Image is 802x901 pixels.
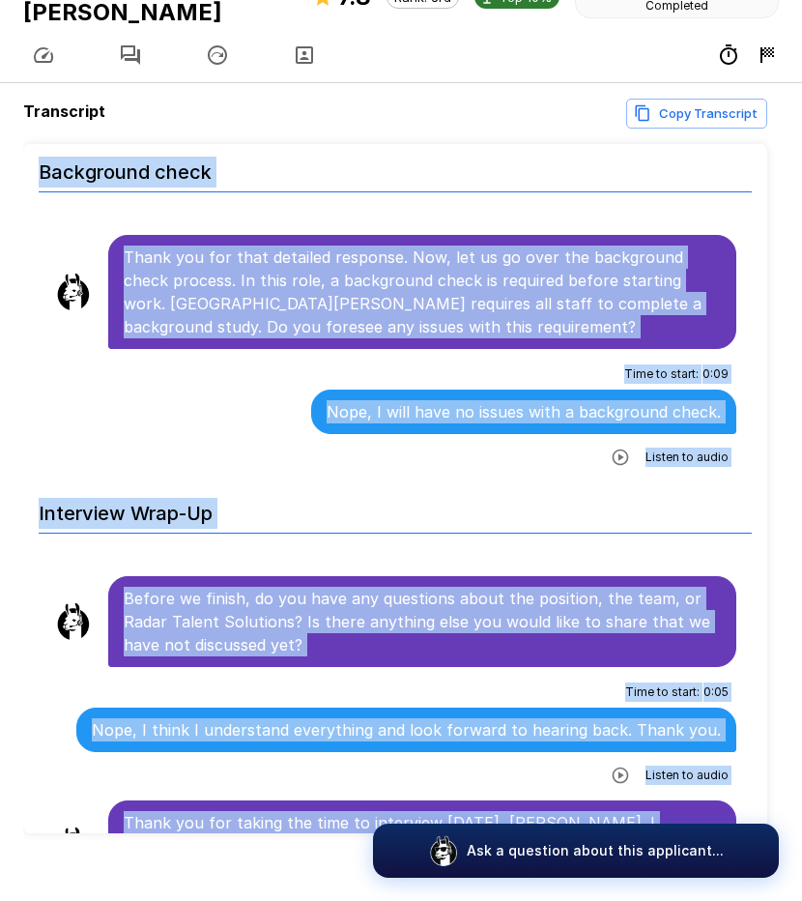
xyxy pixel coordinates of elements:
span: 0 : 05 [703,683,729,702]
span: Time to start : [625,683,700,702]
img: llama_clean.png [54,602,93,641]
h6: Interview Wrap-Up [39,482,752,534]
h6: Background check [39,141,752,192]
p: Thank you for taking the time to interview [DATE], [PERSON_NAME]. I appreciate you sharing your e... [124,811,721,881]
span: Listen to audio [645,448,729,467]
span: 0 : 09 [702,364,729,384]
b: Transcript [23,102,105,121]
div: 7m 58s [717,44,740,67]
p: Thank you for that detailed response. Now, let us go over the background check process. In this r... [124,246,721,338]
img: llama_clean.png [54,273,93,311]
p: Nope, I will have no issues with a background check. [327,400,721,423]
button: Copy transcript [626,99,767,129]
p: Ask a question about this applicant... [467,841,724,860]
p: Nope, I think I understand everything and look forward to hearing back. Thank you. [92,718,721,741]
img: llama_clean.png [54,827,93,865]
img: logo_glasses@2x.png [428,835,459,866]
span: Time to start : [624,364,699,384]
div: 8/21 6:02 PM [756,44,779,67]
span: Listen to audio [645,766,729,785]
button: Ask a question about this applicant... [373,824,779,878]
p: Before we finish, do you have any questions about the position, the team, or Radar Talent Solutio... [124,587,721,656]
